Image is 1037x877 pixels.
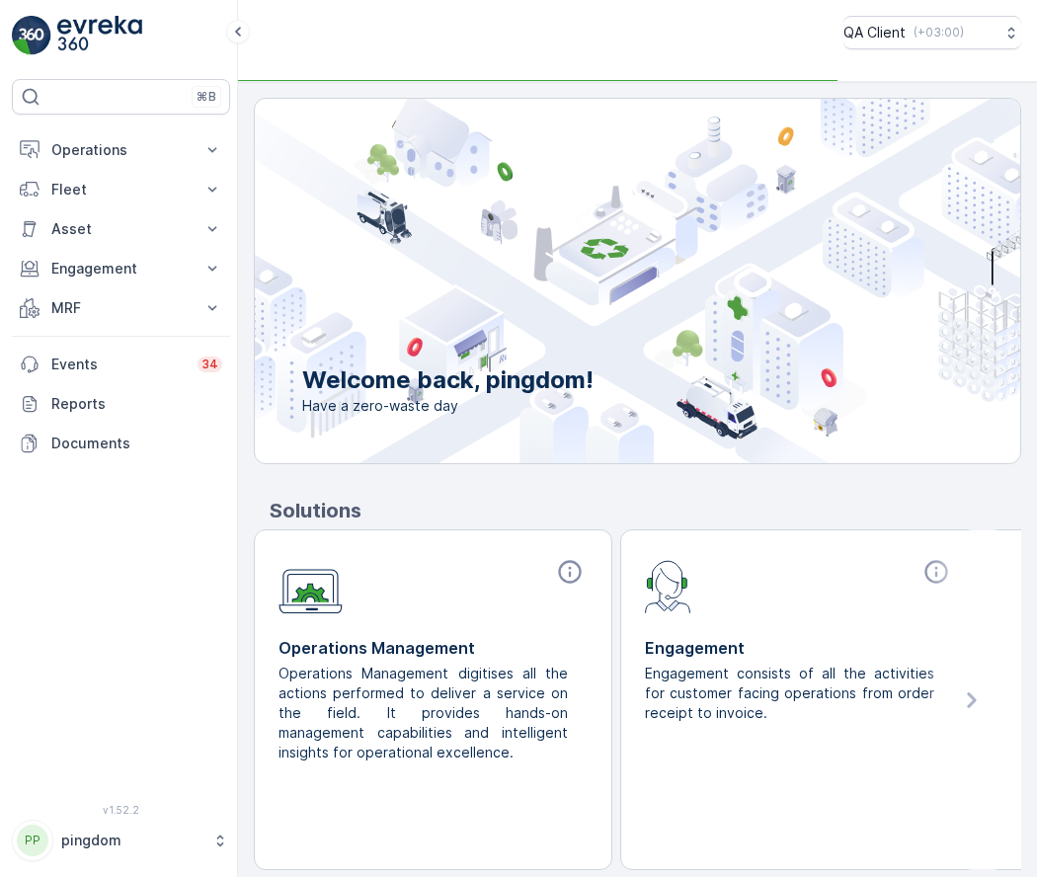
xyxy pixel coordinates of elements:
button: PPpingdom [12,820,230,861]
button: Operations [12,130,230,170]
p: Reports [51,394,222,414]
p: Solutions [270,496,1021,525]
img: module-icon [645,558,691,613]
p: Engagement [645,636,954,660]
span: v 1.52.2 [12,804,230,816]
img: module-icon [279,558,343,614]
p: Fleet [51,180,191,199]
p: pingdom [61,831,202,850]
p: Engagement consists of all the activities for customer facing operations from order receipt to in... [645,664,938,723]
p: Operations Management digitises all the actions performed to deliver a service on the field. It p... [279,664,572,762]
button: QA Client(+03:00) [843,16,1021,49]
p: ⌘B [197,89,216,105]
p: Operations Management [279,636,588,660]
p: Events [51,355,186,374]
a: Documents [12,424,230,463]
span: Have a zero-waste day [302,396,594,416]
a: Events34 [12,345,230,384]
img: logo_light-DOdMpM7g.png [57,16,142,55]
p: Welcome back, pingdom! [302,364,594,396]
p: MRF [51,298,191,318]
button: Asset [12,209,230,249]
a: Reports [12,384,230,424]
p: Operations [51,140,191,160]
button: Fleet [12,170,230,209]
button: MRF [12,288,230,328]
p: QA Client [843,23,906,42]
p: Asset [51,219,191,239]
p: ( +03:00 ) [914,25,964,40]
img: city illustration [166,99,1020,463]
img: logo [12,16,51,55]
button: Engagement [12,249,230,288]
p: 34 [201,357,218,372]
p: Documents [51,434,222,453]
div: PP [17,825,48,856]
p: Engagement [51,259,191,279]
